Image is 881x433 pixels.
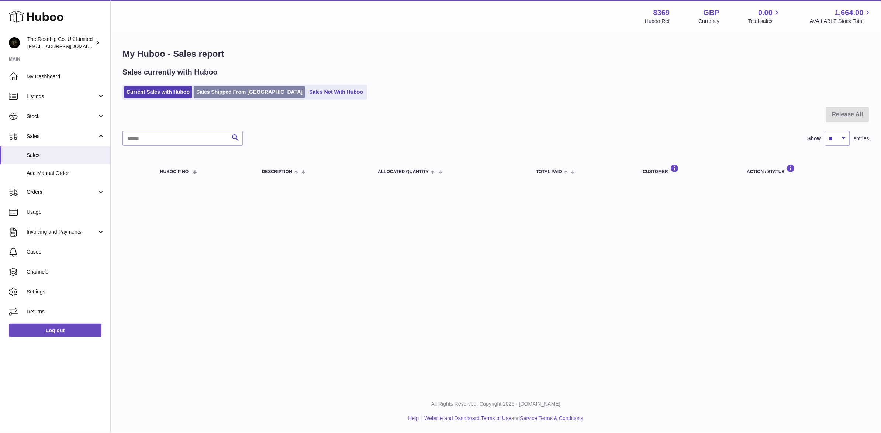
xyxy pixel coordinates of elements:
span: Orders [27,189,97,196]
a: Help [408,415,419,421]
a: 0.00 Total sales [748,8,781,25]
img: sales@eliteequineuk.com [9,37,20,48]
span: Description [262,169,292,174]
h1: My Huboo - Sales report [122,48,869,60]
span: 1,664.00 [835,8,864,18]
a: Website and Dashboard Terms of Use [424,415,511,421]
span: [EMAIL_ADDRESS][DOMAIN_NAME] [27,43,108,49]
a: Sales Shipped From [GEOGRAPHIC_DATA] [194,86,305,98]
p: All Rights Reserved. Copyright 2025 - [DOMAIN_NAME] [117,401,875,408]
a: 1,664.00 AVAILABLE Stock Total [810,8,872,25]
a: Current Sales with Huboo [124,86,192,98]
a: Log out [9,324,101,337]
span: Sales [27,152,105,159]
div: Action / Status [747,164,862,174]
span: Cases [27,248,105,255]
span: Channels [27,268,105,275]
span: Settings [27,288,105,295]
span: Sales [27,133,97,140]
strong: GBP [704,8,719,18]
span: Usage [27,209,105,216]
div: Huboo Ref [645,18,670,25]
div: The Rosehip Co. UK Limited [27,36,94,50]
h2: Sales currently with Huboo [122,67,218,77]
label: Show [808,135,821,142]
span: Stock [27,113,97,120]
span: Total paid [536,169,562,174]
span: AVAILABLE Stock Total [810,18,872,25]
div: Customer [643,164,732,174]
span: Returns [27,308,105,315]
span: Listings [27,93,97,100]
li: and [422,415,583,422]
a: Service Terms & Conditions [520,415,584,421]
span: 0.00 [759,8,773,18]
div: Currency [699,18,720,25]
span: Add Manual Order [27,170,105,177]
a: Sales Not With Huboo [307,86,366,98]
span: Huboo P no [160,169,189,174]
span: Total sales [748,18,781,25]
span: My Dashboard [27,73,105,80]
span: Invoicing and Payments [27,228,97,236]
strong: 8369 [653,8,670,18]
span: entries [854,135,869,142]
span: ALLOCATED Quantity [378,169,429,174]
